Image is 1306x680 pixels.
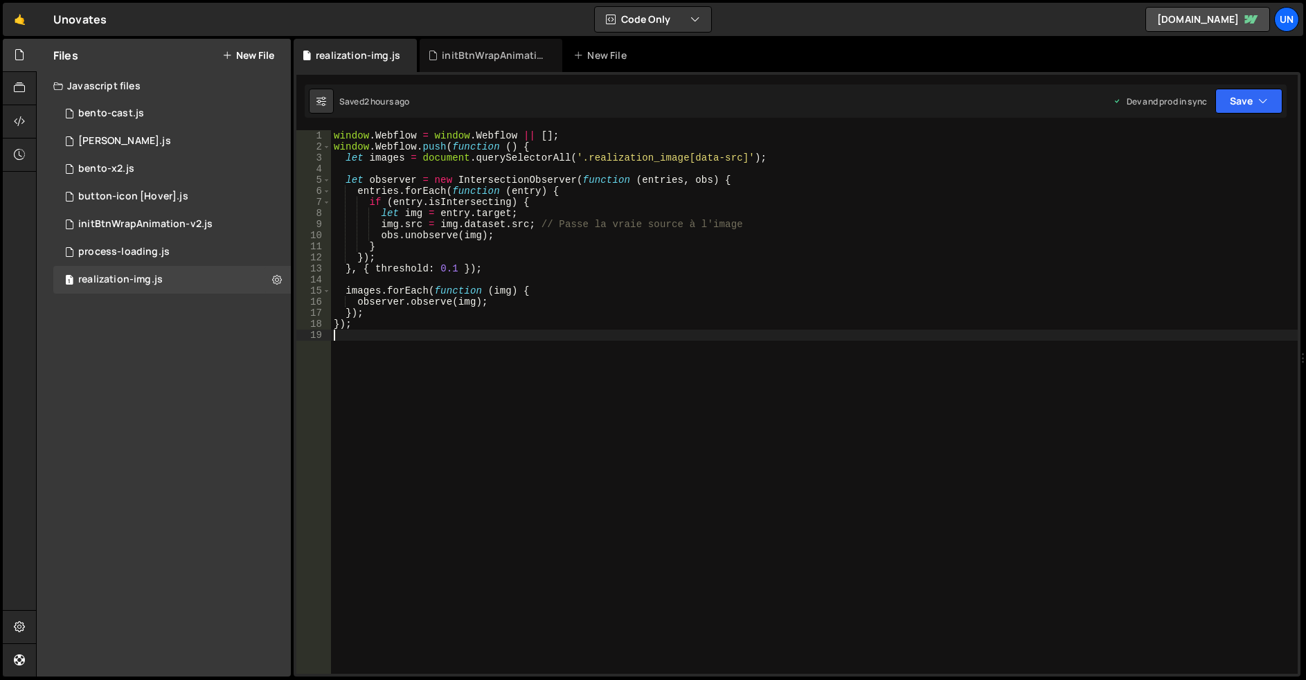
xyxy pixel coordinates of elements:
div: Dev and prod in sync [1113,96,1207,107]
button: New File [222,50,274,61]
button: Save [1215,89,1282,114]
div: Unovates [53,11,107,28]
div: 16819/46871.js [53,155,291,183]
div: 5 [296,175,331,186]
div: 2 hours ago [364,96,410,107]
div: 19 [296,330,331,341]
div: realization-img.js [78,274,163,286]
div: 14 [296,274,331,285]
div: 17 [296,307,331,319]
div: 15 [296,285,331,296]
div: button-icon [Hover].js [78,190,188,203]
div: 16819/46917.js [53,266,291,294]
div: 3 [296,152,331,163]
span: 1 [65,276,73,287]
div: 1 [296,130,331,141]
div: 11 [296,241,331,252]
div: realization-img.js [316,48,400,62]
div: New File [573,48,632,62]
div: 13 [296,263,331,274]
div: 16819/46913.js [53,100,291,127]
div: 10 [296,230,331,241]
div: 7 [296,197,331,208]
div: Saved [339,96,410,107]
div: 8 [296,208,331,219]
div: Javascript files [37,72,291,100]
h2: Files [53,48,78,63]
div: 16 [296,296,331,307]
a: 🤙 [3,3,37,36]
div: bento-cast.js [78,107,144,120]
div: initBtnWrapAnimation-v2.js [442,48,546,62]
div: process-loading.js [78,246,170,258]
div: bento-x2.js [78,163,134,175]
div: 16819/46750.js [53,127,291,155]
div: 12 [296,252,331,263]
div: 16819/46703.js [53,238,291,266]
div: 4 [296,163,331,175]
a: Un [1274,7,1299,32]
button: Code Only [595,7,711,32]
div: 2 [296,141,331,152]
div: 6 [296,186,331,197]
a: [DOMAIN_NAME] [1145,7,1270,32]
div: 16819/46914.js [53,211,291,238]
div: [PERSON_NAME].js [78,135,171,147]
div: initBtnWrapAnimation-v2.js [78,218,213,231]
div: 9 [296,219,331,230]
div: 16819/45959.js [53,183,291,211]
div: 18 [296,319,331,330]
